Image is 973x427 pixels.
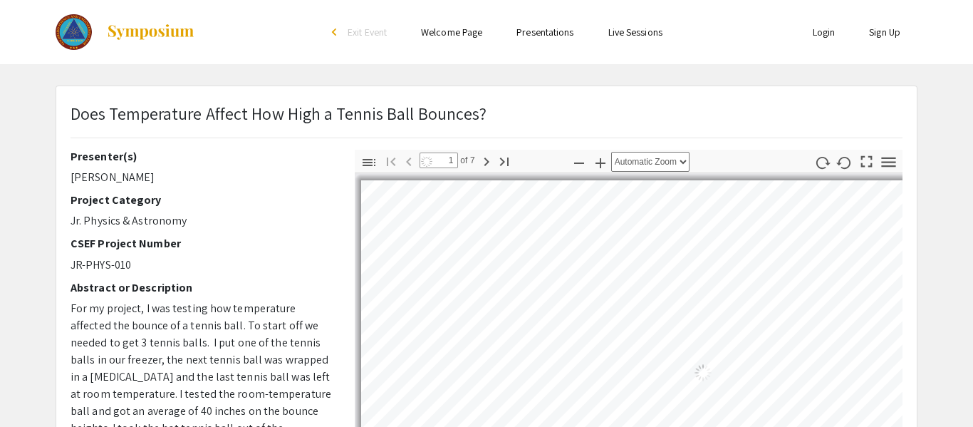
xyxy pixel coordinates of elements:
a: Presentations [516,26,573,38]
h2: CSEF Project Number [71,237,333,250]
span: Exit Event [348,26,387,38]
select: Zoom [611,152,690,172]
span: of 7 [458,153,475,168]
button: Switch to Presentation Mode [855,150,879,170]
button: Go to Last Page [492,150,516,171]
button: Zoom In [588,152,613,173]
h2: Presenter(s) [71,150,333,163]
a: Sign Up [869,26,900,38]
h2: Project Category [71,193,333,207]
a: The 2023 Colorado Science & Engineering Fair [56,14,195,50]
button: Previous Page [397,150,421,171]
p: [PERSON_NAME] [71,169,333,186]
button: Tools [877,152,901,173]
button: Rotate Clockwise [811,152,835,173]
div: arrow_back_ios [332,28,340,36]
button: Go to First Page [379,150,403,171]
img: Symposium by ForagerOne [106,24,195,41]
a: Login [813,26,836,38]
button: Toggle Sidebar [357,152,381,173]
img: The 2023 Colorado Science & Engineering Fair [56,14,92,50]
p: Jr. Physics & Astronomy [71,212,333,230]
a: Welcome Page [421,26,482,38]
h2: Abstract or Description [71,281,333,294]
button: Rotate Counterclockwise [833,152,857,173]
p: JR-PHYS-010 [71,257,333,274]
p: Does Temperature Affect How High a Tennis Ball Bounces? [71,101,487,126]
button: Next Page [474,150,499,171]
input: Page [420,153,458,168]
button: Zoom Out [567,152,591,173]
a: Live Sessions [608,26,662,38]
